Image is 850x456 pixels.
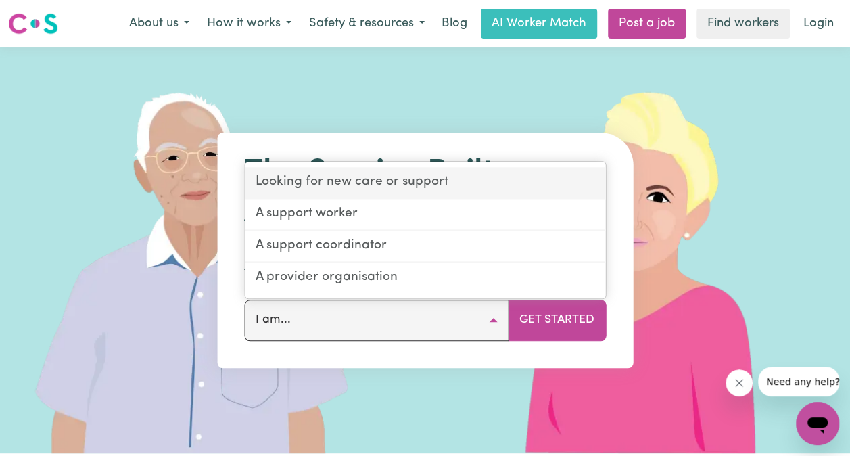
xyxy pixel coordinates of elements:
[608,9,686,39] a: Post a job
[795,9,842,39] a: Login
[120,9,198,38] button: About us
[508,300,606,340] button: Get Started
[245,263,605,293] a: A provider organisation
[8,12,58,36] img: Careseekers logo
[8,9,82,20] span: Need any help?
[758,367,839,396] iframe: Message from company
[8,8,58,39] a: Careseekers logo
[245,199,605,231] a: A support worker
[433,9,475,39] a: Blog
[244,154,606,232] h1: The Service Built Around You
[726,369,753,396] iframe: Close message
[244,300,509,340] button: I am...
[245,231,605,263] a: A support coordinator
[244,162,606,299] div: I am...
[696,9,790,39] a: Find workers
[796,402,839,445] iframe: Button to launch messaging window
[481,9,597,39] a: AI Worker Match
[198,9,300,38] button: How it works
[245,168,605,200] a: Looking for new care or support
[300,9,433,38] button: Safety & resources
